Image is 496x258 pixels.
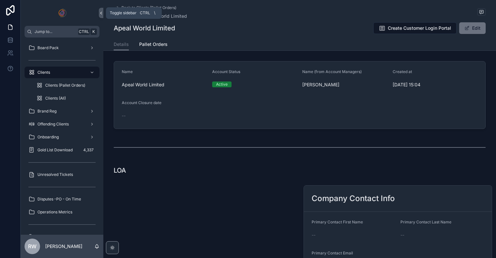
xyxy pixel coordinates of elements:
span: Created at [393,69,412,74]
span: Unresolved Tickets [37,172,73,177]
a: Back to Clients (Pallet Orders) [114,5,176,10]
a: Unresolved Tickets [25,169,99,180]
span: Projects [37,234,53,239]
span: Toggle sidebar [110,10,137,16]
a: Clients [25,67,99,78]
span: Details [114,41,129,48]
span: Pallet Orders [139,41,168,48]
span: Apeal World Limited [122,81,207,88]
span: K [91,29,96,34]
a: Onboarding [25,131,99,143]
button: Edit [459,22,486,34]
span: [DATE] 15:04 [393,81,478,88]
a: Projects [25,231,99,242]
span: Back to Clients (Pallet Orders) [121,5,176,10]
span: -- [122,113,126,119]
a: Operations Metrics [25,206,99,218]
span: Account Status [212,69,240,74]
span: Create Customer Login Portal [388,25,451,31]
a: Pallet Orders [139,38,168,51]
span: Name [122,69,133,74]
div: scrollable content [21,38,103,235]
span: [PERSON_NAME] [302,81,387,88]
img: App logo [57,8,67,18]
span: Gold List Download [37,147,73,153]
span: Name (from Account Managers) [302,69,362,74]
h1: LOA [114,166,126,175]
span: Ctrl [139,10,151,16]
a: Clients (Pallet Orders) [32,80,99,91]
span: Disputes -PO - On Time [37,197,81,202]
a: Brand Reg [25,105,99,117]
div: 4,337 [81,146,96,154]
span: Primary Contact Email [312,251,353,255]
a: Disputes -PO - On Time [25,193,99,205]
span: Offending Clients [37,122,69,127]
span: Operations Metrics [37,210,72,215]
span: Jump to... [35,29,76,34]
span: Account Closure date [122,100,161,105]
span: -- [312,232,315,238]
span: Clients (All) [45,96,66,101]
span: Onboarding [37,134,59,140]
h1: Apeal World Limited [114,24,175,33]
a: Clients (All) [32,92,99,104]
span: Clients (Pallet Orders) [45,83,85,88]
span: Clients [37,70,50,75]
span: \ [152,10,157,16]
a: Board Pack [25,42,99,54]
span: Primary Contact Last Name [400,220,451,224]
a: Details [114,38,129,51]
a: Offending Clients [25,118,99,130]
span: Board Pack [37,45,59,50]
button: Create Customer Login Portal [373,22,457,34]
span: Primary Contact First Name [312,220,363,224]
h2: Company Contact Info [312,193,395,204]
p: [PERSON_NAME] [45,243,82,250]
span: Brand Reg [37,109,57,114]
div: Active [216,81,228,87]
span: RW [28,242,36,250]
span: Ctrl [78,28,90,35]
span: -- [400,232,404,238]
button: Jump to...CtrlK [25,26,99,38]
a: Gold List Download4,337 [25,144,99,156]
a: Apeal World Limited [143,13,187,19]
